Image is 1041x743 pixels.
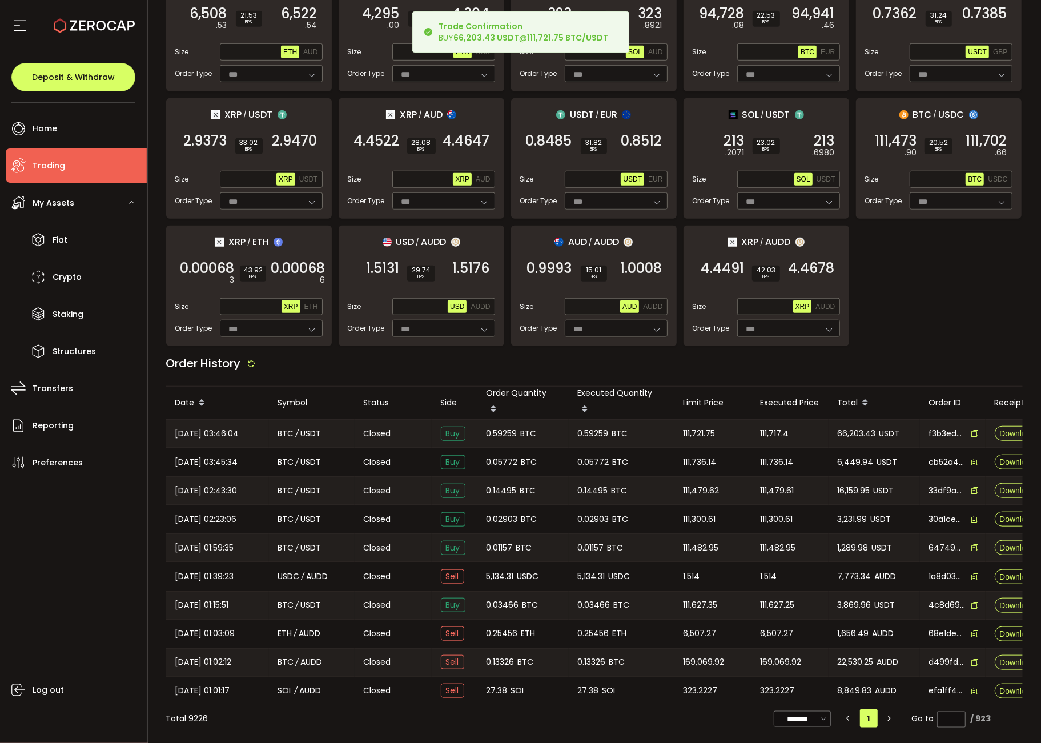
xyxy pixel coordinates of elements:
[33,195,74,211] span: My Assets
[396,235,415,249] span: USD
[766,107,790,122] span: USDT
[364,485,391,497] span: Closed
[320,274,325,286] em: 6
[244,274,262,280] i: BPS
[969,110,978,119] img: usdc_portfolio.svg
[624,238,633,247] img: zuPXiwguUFiBOIQyqLOiXsnnNitlx7q4LCwEbLHADjIpTka+Lip0HH8D0VTrd02z+wEAAAAASUVORK5CYII=
[570,107,594,122] span: USDT
[761,110,765,120] em: /
[877,456,898,469] span: USDT
[348,323,385,334] span: Order Type
[215,238,224,247] img: xrp_portfolio.png
[757,19,775,26] i: BPS
[569,387,674,419] div: Executed Quantity
[33,455,83,471] span: Preferences
[797,175,810,183] span: SOL
[798,46,817,58] button: BTC
[700,8,745,19] span: 94,728
[724,135,745,147] span: 213
[284,303,298,311] span: XRP
[520,174,534,184] span: Size
[601,107,617,122] span: EUR
[230,274,235,286] em: 3
[302,300,320,313] button: ETH
[929,542,966,554] span: 647496a0-1555-4ff6-ad17-102c1a00da6e
[585,139,602,146] span: 31.82
[930,12,947,19] span: 31.24
[527,263,572,274] span: 0.9993
[966,46,989,58] button: USDT
[726,147,745,159] em: .2071
[934,110,937,120] em: /
[299,175,318,183] span: USDT
[814,135,835,147] span: 213
[963,8,1007,19] span: 0.7385
[252,235,269,249] span: ETH
[520,69,557,79] span: Order Type
[554,238,564,247] img: aud_portfolio.svg
[278,513,294,526] span: BTC
[814,173,838,186] button: USDT
[175,484,238,497] span: [DATE] 02:43:30
[995,483,1040,498] button: Download
[995,426,1040,441] button: Download
[175,456,238,469] span: [DATE] 03:45:34
[620,300,639,313] button: AUD
[301,456,321,469] span: USDT
[838,513,867,526] span: 3,231.99
[228,235,246,249] span: XRP
[240,19,258,26] i: BPS
[412,267,431,274] span: 29.74
[995,455,1040,469] button: Download
[757,139,775,146] span: 23.02
[838,456,874,469] span: 6,449.94
[388,19,400,31] em: .00
[348,302,361,312] span: Size
[487,456,518,469] span: 0.05772
[751,396,829,409] div: Executed Price
[412,139,431,146] span: 28.08
[548,8,572,19] span: 323
[278,110,287,119] img: usdt_portfolio.svg
[272,135,317,147] span: 2.9470
[684,456,717,469] span: 111,736.14
[477,387,569,419] div: Order Quantity
[419,110,422,120] em: /
[278,484,294,497] span: BTC
[278,456,294,469] span: BTC
[53,306,83,323] span: Staking
[929,485,966,497] span: 33df9ad6-7879-4453-bc78-791c3604b68f
[815,303,835,311] span: AUDD
[742,107,759,122] span: SOL
[646,173,665,186] button: EUR
[301,484,321,497] span: USDT
[364,513,391,525] span: Closed
[968,175,982,183] span: BTC
[240,12,258,19] span: 21.53
[757,267,775,274] span: 42.03
[578,484,608,497] span: 0.14495
[829,393,920,413] div: Total
[995,598,1040,613] button: Download
[865,196,902,206] span: Order Type
[468,300,492,313] button: AUDD
[757,12,775,19] span: 22.53
[296,484,299,497] em: /
[684,427,716,440] span: 111,721.75
[757,274,775,280] i: BPS
[795,110,804,119] img: usdt_portfolio.svg
[276,173,295,186] button: XRP
[929,599,966,611] span: 4c8d6931-938c-4cef-ae70-4599491152a2
[693,196,730,206] span: Order Type
[274,238,283,247] img: eth_portfolio.svg
[641,300,665,313] button: AUDD
[939,107,964,122] span: USDC
[354,135,400,147] span: 4.4522
[966,135,1007,147] span: 111,702
[487,427,517,440] span: 0.59259
[421,235,447,249] span: AUDD
[578,513,609,526] span: 0.02903
[296,427,299,440] em: /
[761,427,789,440] span: 111,717.4
[999,573,1035,581] span: Download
